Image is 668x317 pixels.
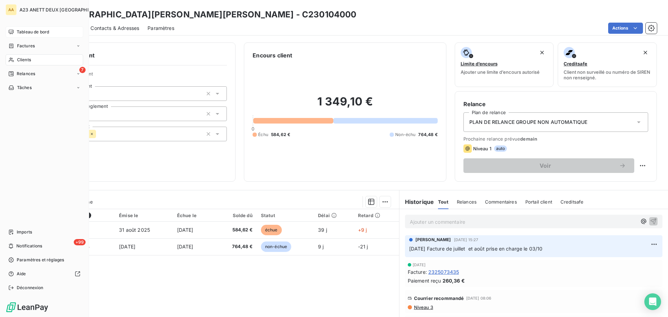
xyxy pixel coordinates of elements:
[457,199,477,205] span: Relances
[560,199,584,205] span: Creditsafe
[358,213,395,218] div: Retard
[415,237,451,243] span: [PERSON_NAME]
[358,227,367,233] span: +9 j
[558,42,657,87] button: CreditsafeClient non surveillé ou numéro de SIREN non renseigné.
[399,198,434,206] h6: Historique
[318,227,327,233] span: 39 j
[395,132,415,138] span: Non-échu
[6,268,83,279] a: Aide
[177,213,210,218] div: Échue le
[358,244,368,249] span: -21 j
[177,227,193,233] span: [DATE]
[469,119,588,126] span: PLAN DE RELANCE GROUPE NON AUTOMATIQUE
[74,239,86,245] span: +99
[564,61,587,66] span: Creditsafe
[252,126,254,132] span: 0
[564,69,651,80] span: Client non surveillé ou numéro de SIREN non renseigné.
[418,132,437,138] span: 764,48 €
[17,43,35,49] span: Factures
[218,213,253,218] div: Solde dû
[119,244,135,249] span: [DATE]
[408,277,441,284] span: Paiement reçu
[608,23,643,34] button: Actions
[443,277,465,284] span: 260,36 €
[461,69,540,75] span: Ajouter une limite d’encours autorisé
[177,244,193,249] span: [DATE]
[520,136,537,142] span: demain
[96,131,102,137] input: Ajouter une valeur
[261,241,291,252] span: non-échue
[17,229,32,235] span: Imports
[17,29,49,35] span: Tableau de bord
[463,100,648,108] h6: Relance
[6,302,49,313] img: Logo LeanPay
[472,163,619,168] span: Voir
[42,51,227,60] h6: Informations client
[148,25,174,32] span: Paramètres
[414,295,464,301] span: Courrier recommandé
[218,243,253,250] span: 764,48 €
[494,145,507,152] span: auto
[56,71,227,81] span: Propriétés Client
[19,7,108,13] span: A23 ANETT DEUX [GEOGRAPHIC_DATA]
[438,199,448,205] span: Tout
[261,213,310,218] div: Statut
[253,95,437,116] h2: 1 349,10 €
[454,238,478,242] span: [DATE] 15:27
[17,257,64,263] span: Paramètres et réglages
[413,304,433,310] span: Niveau 3
[261,225,282,235] span: échue
[408,268,427,276] span: Facture :
[461,61,498,66] span: Limite d’encours
[6,4,17,15] div: AA
[428,268,459,276] span: 2325073435
[271,132,290,138] span: 584,62 €
[463,158,634,173] button: Voir
[218,227,253,233] span: 584,62 €
[455,42,554,87] button: Limite d’encoursAjouter une limite d’encours autorisé
[466,296,492,300] span: [DATE] 08:06
[119,213,168,218] div: Émise le
[90,25,139,32] span: Contacts & Adresses
[258,132,268,138] span: Échu
[485,199,517,205] span: Commentaires
[79,67,86,73] span: 7
[16,243,42,249] span: Notifications
[17,85,32,91] span: Tâches
[253,51,292,60] h6: Encours client
[17,71,35,77] span: Relances
[17,57,31,63] span: Clients
[463,136,648,142] span: Prochaine relance prévue
[644,293,661,310] div: Open Intercom Messenger
[409,246,543,252] span: [DATE] Facture de juillet et août prise en charge le 03/10
[413,263,426,267] span: [DATE]
[525,199,552,205] span: Portail client
[318,244,324,249] span: 9 j
[17,285,43,291] span: Déconnexion
[473,146,491,151] span: Niveau 1
[61,8,356,21] h3: [GEOGRAPHIC_DATA][PERSON_NAME][PERSON_NAME] - C230104000
[119,227,150,233] span: 31 août 2025
[17,271,26,277] span: Aide
[318,213,350,218] div: Délai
